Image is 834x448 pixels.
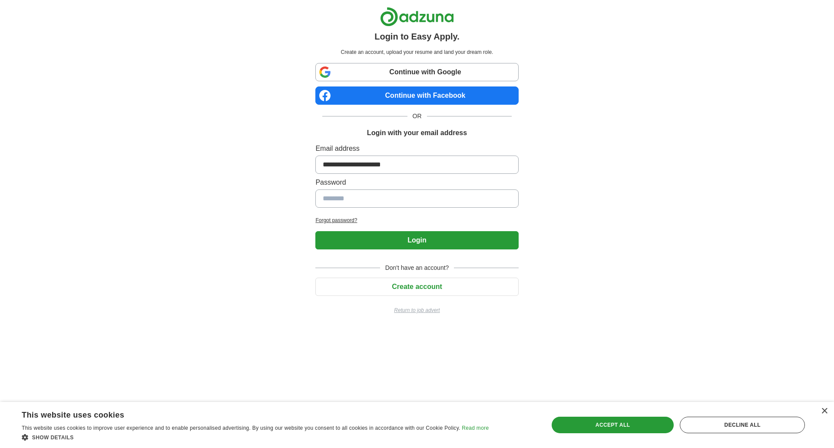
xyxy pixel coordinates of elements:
[22,433,489,441] div: Show details
[22,425,460,431] span: This website uses cookies to improve user experience and to enable personalised advertising. By u...
[315,283,518,290] a: Create account
[367,128,467,138] h1: Login with your email address
[32,435,74,441] span: Show details
[315,231,518,249] button: Login
[380,7,454,27] img: Adzuna logo
[407,112,427,121] span: OR
[315,86,518,105] a: Continue with Facebook
[22,407,467,420] div: This website uses cookies
[380,263,454,272] span: Don't have an account?
[315,177,518,188] label: Password
[315,63,518,81] a: Continue with Google
[680,417,805,433] div: Decline all
[315,143,518,154] label: Email address
[315,306,518,314] a: Return to job advert
[315,216,518,224] a: Forgot password?
[821,408,827,415] div: Close
[552,417,674,433] div: Accept all
[317,48,516,56] p: Create an account, upload your resume and land your dream role.
[315,278,518,296] button: Create account
[374,30,460,43] h1: Login to Easy Apply.
[462,425,489,431] a: Read more, opens a new window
